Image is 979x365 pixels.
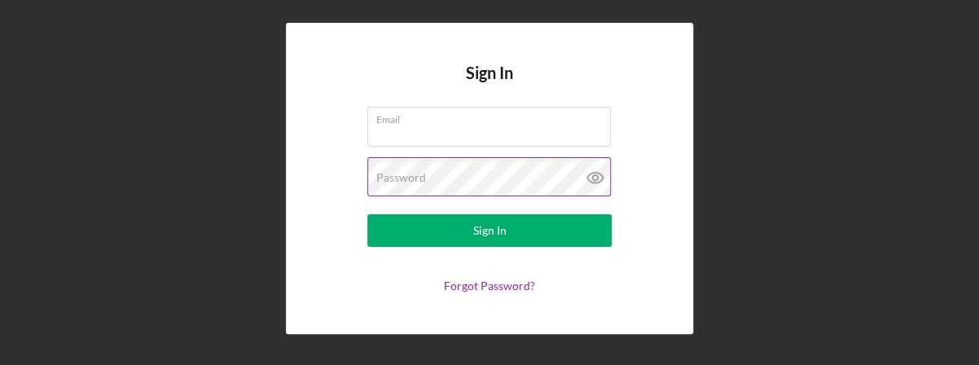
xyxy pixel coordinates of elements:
[473,214,507,247] div: Sign In
[376,171,426,184] label: Password
[444,279,535,292] a: Forgot Password?
[367,214,612,247] button: Sign In
[376,108,611,125] label: Email
[466,64,513,107] h4: Sign In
